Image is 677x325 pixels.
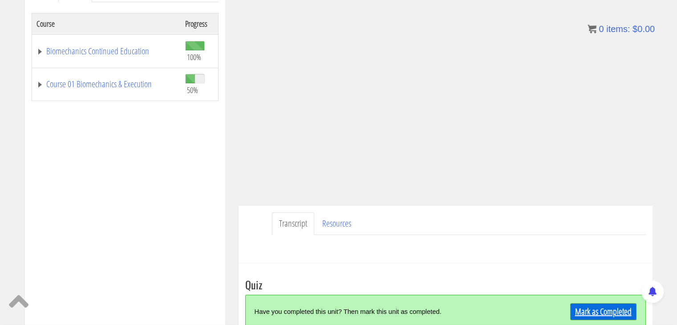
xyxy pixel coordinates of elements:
a: Transcript [272,212,314,235]
div: Have you completed this unit? Then mark this unit as completed. [255,302,536,321]
h3: Quiz [245,279,646,290]
a: Resources [315,212,358,235]
th: Course [32,13,181,34]
span: 0 [599,24,604,34]
span: $ [632,24,637,34]
a: Mark as Completed [570,303,636,320]
a: Biomechanics Continued Education [36,47,176,56]
span: 50% [187,85,198,95]
span: 100% [187,52,201,62]
a: 0 items: $0.00 [588,24,655,34]
img: icon11.png [588,24,596,33]
th: Progress [181,13,218,34]
bdi: 0.00 [632,24,655,34]
a: Course 01 Biomechanics & Execution [36,80,176,89]
span: items: [606,24,630,34]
